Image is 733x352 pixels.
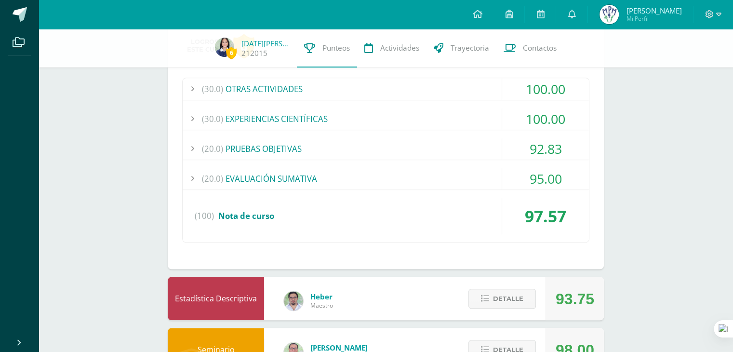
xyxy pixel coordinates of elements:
[183,78,589,100] div: OTRAS ACTIVIDADES
[202,138,223,160] span: (20.0)
[310,301,333,310] span: Maestro
[600,5,619,24] img: 99753301db488abef3517222e3f977fe.png
[322,43,350,53] span: Punteos
[310,292,333,301] span: Heber
[168,277,264,320] div: Estadística Descriptiva
[202,78,223,100] span: (30.0)
[626,6,681,15] span: [PERSON_NAME]
[202,108,223,130] span: (30.0)
[226,47,237,59] span: 6
[297,29,357,68] a: Punteos
[357,29,426,68] a: Actividades
[468,289,536,309] button: Detalle
[202,168,223,190] span: (20.0)
[241,39,290,48] a: [DATE][PERSON_NAME]
[502,78,589,100] div: 100.00
[626,14,681,23] span: Mi Perfil
[284,291,303,311] img: 00229b7027b55c487e096d516d4a36c4.png
[556,277,594,321] div: 93.75
[502,198,589,234] div: 97.57
[241,48,267,58] a: 212015
[502,168,589,190] div: 95.00
[493,290,523,308] span: Detalle
[183,168,589,190] div: EVALUACIÓN SUMATIVA
[218,210,274,221] span: Nota de curso
[523,43,557,53] span: Contactos
[215,38,234,57] img: bb50af3887f4e4753ec9b6100fb1c819.png
[496,29,564,68] a: Contactos
[380,43,419,53] span: Actividades
[183,108,589,130] div: EXPERIENCIAS CIENTÍFICAS
[183,138,589,160] div: PRUEBAS OBJETIVAS
[195,198,214,234] span: (100)
[451,43,489,53] span: Trayectoria
[502,108,589,130] div: 100.00
[502,138,589,160] div: 92.83
[426,29,496,68] a: Trayectoria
